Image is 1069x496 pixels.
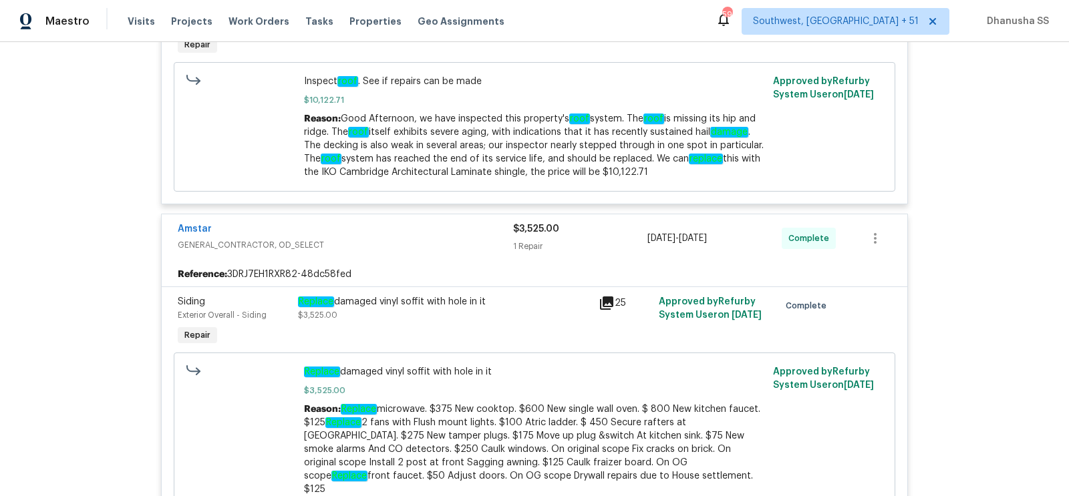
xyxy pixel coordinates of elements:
[325,417,361,428] em: Replace
[304,93,766,107] span: $10,122.71
[304,405,341,414] span: Reason:
[128,15,155,28] span: Visits
[710,127,748,138] em: damage
[304,113,764,177] span: Good Afternoon, we have inspected this property's system. The is missing its hip and ridge. The i...
[304,384,766,397] span: $3,525.00
[513,240,647,253] div: 1 Repair
[305,17,333,26] span: Tasks
[786,299,832,312] span: Complete
[178,238,513,252] span: GENERAL_CONTRACTOR, OD_SELECT
[844,90,874,99] span: [DATE]
[788,232,834,245] span: Complete
[689,154,723,164] em: replace
[304,75,766,88] span: Inspect . See if repairs can be made
[349,15,402,28] span: Properties
[418,15,504,28] span: Geo Assignments
[722,8,732,21] div: 595
[162,262,907,286] div: 3DRJ7EH1RXR82-48dc58fed
[643,113,664,124] em: roof
[773,77,874,99] span: Approved by Refurby System User on
[45,15,90,28] span: Maestro
[298,295,591,308] div: damaged vinyl soffit with hole in it
[981,15,1049,28] span: Dhanusha SS
[732,310,762,320] span: [DATE]
[304,114,341,123] span: Reason:
[178,311,267,319] span: Exterior Overall - Siding
[331,471,367,481] em: Replace
[171,15,212,28] span: Projects
[844,381,874,390] span: [DATE]
[298,296,334,307] em: Replace
[179,328,216,342] span: Repair
[679,234,707,243] span: [DATE]
[178,297,205,306] span: Siding
[513,224,559,234] span: $3,525.00
[304,365,766,379] span: damaged vinyl soffit with hole in it
[753,15,919,28] span: Southwest, [GEOGRAPHIC_DATA] + 51
[341,404,377,415] em: Replace
[228,15,289,28] span: Work Orders
[647,234,675,243] span: [DATE]
[569,113,590,124] em: roof
[659,297,762,320] span: Approved by Refurby System User on
[179,38,216,51] span: Repair
[348,127,369,138] em: roof
[304,366,340,377] em: Replace
[337,76,358,87] em: roof
[773,367,874,390] span: Approved by Refurby System User on
[178,224,212,234] a: Amstar
[298,311,337,319] span: $3,525.00
[304,404,760,494] span: microwave. $375 New cooktop. $600 New single wall oven. $ 800 New kitchen faucet. $125 2 fans wit...
[599,295,651,311] div: 25
[647,232,707,245] span: -
[321,154,341,164] em: roof
[178,268,227,281] b: Reference:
